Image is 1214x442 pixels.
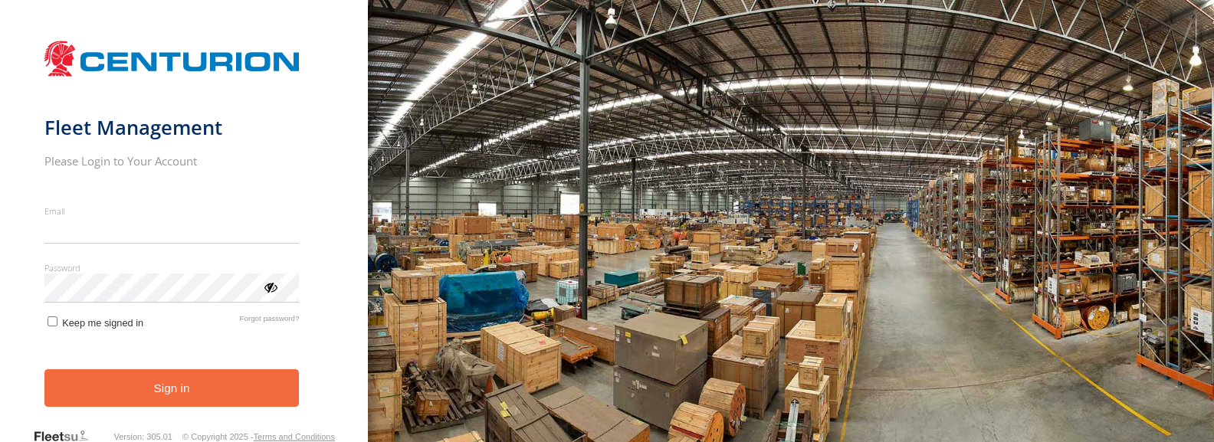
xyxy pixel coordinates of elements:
img: Centurion Transport [44,39,300,78]
button: Sign in [44,369,300,407]
a: Terms and Conditions [254,432,335,441]
form: main [44,33,324,431]
div: ViewPassword [262,279,277,294]
h1: Fleet Management [44,115,300,140]
label: Email [44,205,300,217]
div: Version: 305.01 [114,432,172,441]
span: Keep me signed in [62,317,143,329]
a: Forgot password? [240,314,300,329]
label: Password [44,262,300,273]
h2: Please Login to Your Account [44,153,300,169]
div: © Copyright 2025 - [182,432,335,441]
input: Keep me signed in [48,316,57,326]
